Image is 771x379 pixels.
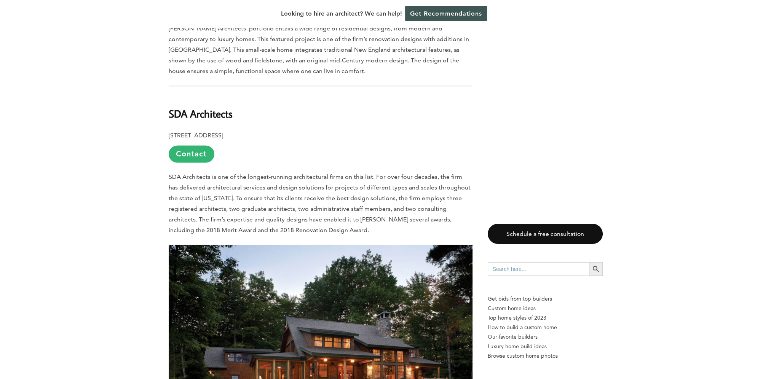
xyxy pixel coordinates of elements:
[592,265,600,273] svg: Search
[488,294,603,304] p: Get bids from top builders
[488,323,603,332] a: How to build a custom home
[488,224,603,244] a: Schedule a free consultation
[488,313,603,323] a: Top home styles of 2023
[488,262,589,276] input: Search here...
[169,145,214,162] a: Contact
[405,6,487,21] a: Get Recommendations
[488,342,603,351] a: Luxury home build ideas
[169,132,223,139] b: [STREET_ADDRESS]
[488,351,603,361] a: Browse custom home photos
[488,332,603,342] a: Our favorite builders
[169,173,471,234] span: SDA Architects is one of the longest-running architectural firms on this list. For over four deca...
[169,107,233,120] b: SDA Architects
[488,304,603,313] a: Custom home ideas
[169,25,469,75] span: [PERSON_NAME] Architects’ portfolio entails a wide range of residential designs, from modern and ...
